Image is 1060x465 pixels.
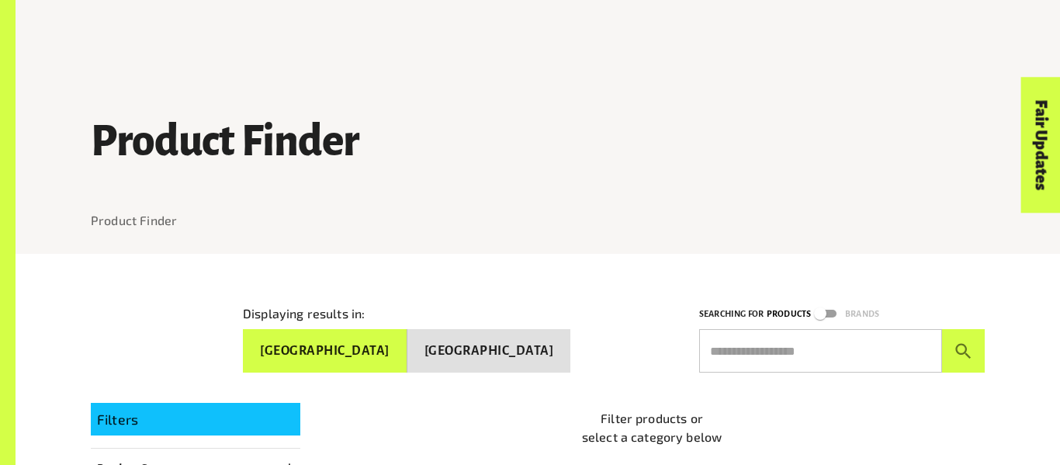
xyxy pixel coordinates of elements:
h1: Product Finder [91,119,985,165]
nav: breadcrumb [91,211,985,230]
button: [GEOGRAPHIC_DATA] [243,329,407,373]
p: Brands [845,307,879,321]
p: Filter products or select a category below [319,409,985,446]
button: [GEOGRAPHIC_DATA] [407,329,571,373]
p: Products [767,307,811,321]
p: Filters [97,409,294,429]
p: Searching for [699,307,764,321]
p: Displaying results in: [243,304,365,323]
a: Product Finder [91,213,177,227]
